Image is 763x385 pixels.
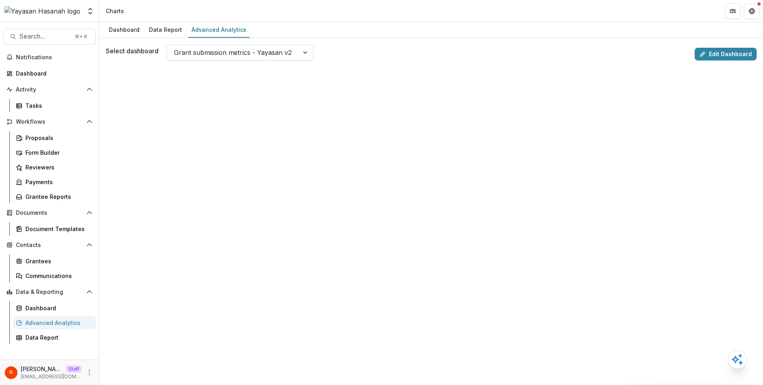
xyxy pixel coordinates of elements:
[16,242,83,249] span: Contacts
[3,67,96,80] a: Dashboard
[3,115,96,128] button: Open Workflows
[106,22,143,38] a: Dashboard
[25,319,89,327] div: Advanced Analytics
[744,3,760,19] button: Get Help
[16,69,89,78] div: Dashboard
[4,6,80,16] img: Yayasan Hasanah logo
[13,146,96,159] a: Form Builder
[103,5,127,17] nav: breadcrumb
[188,22,250,38] a: Advanced Analytics
[13,161,96,174] a: Reviewers
[73,32,89,41] div: ⌘ + K
[13,99,96,112] a: Tasks
[725,3,741,19] button: Partners
[25,178,89,186] div: Payments
[21,365,63,373] p: [PERSON_NAME]
[13,190,96,203] a: Grantee Reports
[19,33,70,40] span: Search...
[25,257,89,265] div: Grantees
[25,272,89,280] div: Communications
[146,22,185,38] a: Data Report
[3,286,96,298] button: Open Data & Reporting
[16,119,83,125] span: Workflows
[13,131,96,144] a: Proposals
[13,331,96,344] a: Data Report
[25,163,89,171] div: Reviewers
[3,83,96,96] button: Open Activity
[25,192,89,201] div: Grantee Reports
[66,366,81,373] p: Staff
[13,269,96,282] a: Communications
[10,370,13,375] div: Raj
[3,239,96,251] button: Open Contacts
[146,24,185,35] div: Data Report
[13,222,96,235] a: Document Templates
[106,7,124,15] div: Charts
[106,46,159,56] label: Select dashboard
[3,29,96,45] button: Search...
[16,54,93,61] span: Notifications
[16,289,83,296] span: Data & Reporting
[13,301,96,315] a: Dashboard
[3,51,96,64] button: Notifications
[21,373,81,380] p: [EMAIL_ADDRESS][DOMAIN_NAME]
[25,101,89,110] div: Tasks
[106,24,143,35] div: Dashboard
[695,48,757,60] a: Edit Dashboard
[16,210,83,216] span: Documents
[25,148,89,157] div: Form Builder
[25,304,89,312] div: Dashboard
[85,3,96,19] button: Open entity switcher
[25,134,89,142] div: Proposals
[25,333,89,342] div: Data Report
[188,24,250,35] div: Advanced Analytics
[85,368,94,377] button: More
[16,86,83,93] span: Activity
[13,316,96,329] a: Advanced Analytics
[13,175,96,189] a: Payments
[25,225,89,233] div: Document Templates
[13,255,96,268] a: Grantees
[728,350,747,369] button: Open AI Assistant
[3,206,96,219] button: Open Documents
